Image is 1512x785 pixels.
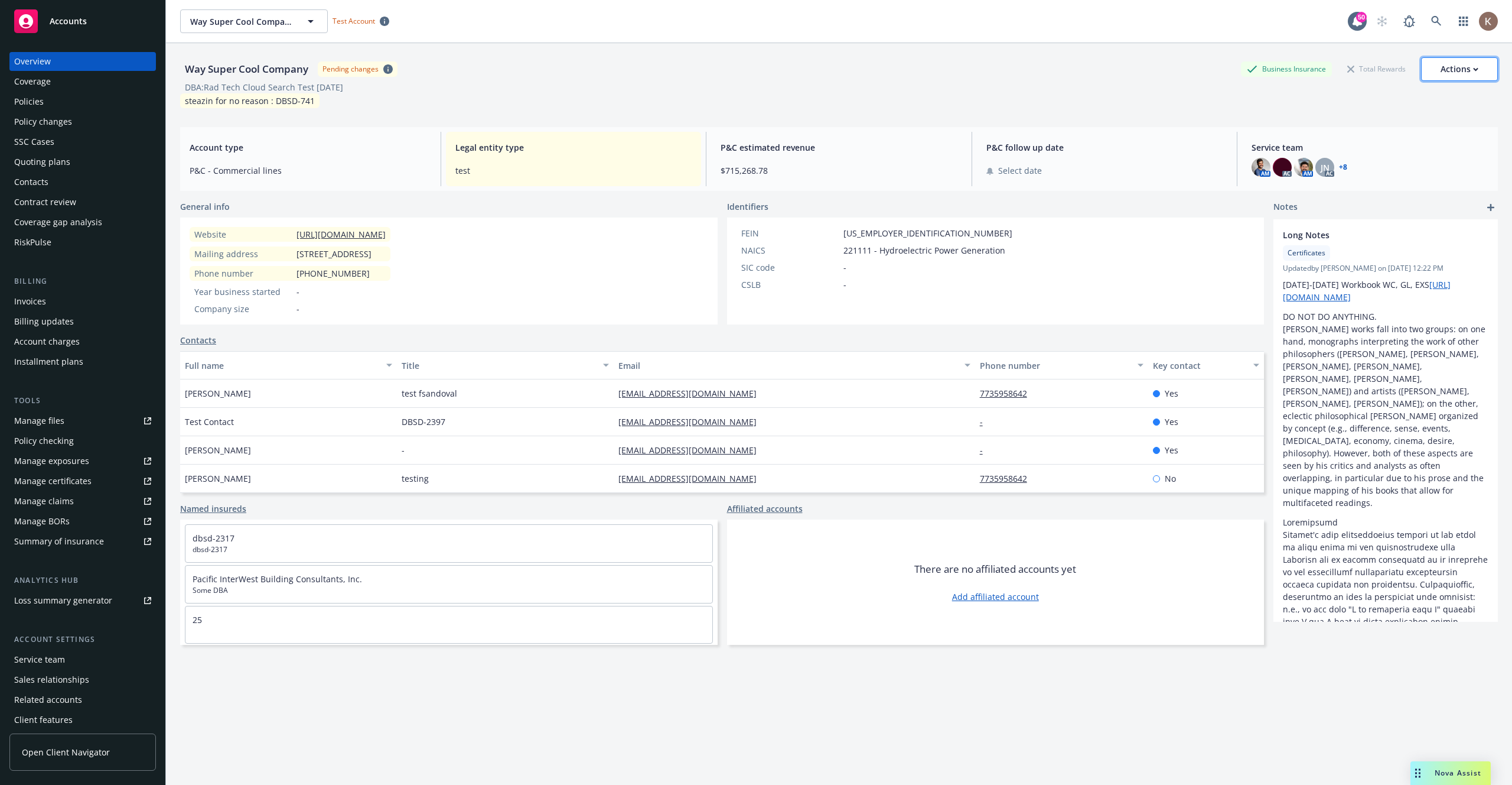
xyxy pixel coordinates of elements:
[9,634,156,645] div: Account settings
[185,387,251,400] span: [PERSON_NAME]
[1283,278,1488,303] p: [DATE]-[DATE] Workbook WC, GL, EXS
[9,575,156,586] div: Analytics hub
[22,746,110,758] span: Open Client Navigator
[14,72,51,91] div: Coverage
[14,132,54,151] div: SSC Cases
[397,351,614,379] button: Title
[9,292,156,311] a: Invoices
[618,359,957,372] div: Email
[9,5,156,38] a: Accounts
[193,544,705,555] span: dbsd-2317
[9,411,156,430] a: Manage files
[14,92,44,111] div: Policies
[9,690,156,709] a: Related accounts
[727,200,768,213] span: Identifiers
[180,200,230,213] span: General info
[1294,158,1313,177] img: photo
[9,193,156,212] a: Contract review
[1252,158,1270,177] img: photo
[296,303,299,315] span: -
[9,153,156,171] a: Quoting plans
[1252,141,1488,154] span: Service team
[194,286,292,298] div: Year business started
[1452,9,1475,33] a: Switch app
[1165,444,1178,456] span: Yes
[1321,161,1329,174] span: JN
[14,452,89,471] div: Manage exposures
[9,112,156,131] a: Policy changes
[194,248,292,260] div: Mailing address
[14,352,83,371] div: Installment plans
[14,112,72,131] div: Policy changes
[14,492,74,511] div: Manage claims
[193,614,202,625] a: 25
[1153,359,1246,372] div: Key contact
[50,17,87,26] span: Accounts
[402,416,445,428] span: DBSD-2397
[402,359,596,372] div: Title
[1273,158,1292,177] img: photo
[14,312,74,331] div: Billing updates
[180,9,328,33] button: Way Super Cool Company
[9,52,156,71] a: Overview
[1479,12,1498,31] img: photo
[1288,248,1325,258] span: Certificates
[14,193,76,212] div: Contract review
[14,670,89,689] div: Sales relationships
[9,432,156,450] a: Policy checking
[328,15,394,27] span: Test Account
[618,445,766,456] a: [EMAIL_ADDRESS][DOMAIN_NAME]
[296,248,372,260] span: [STREET_ADDRESS]
[1241,61,1332,76] div: Business Insurance
[296,286,299,298] span: -
[14,153,70,171] div: Quoting plans
[402,444,405,456] span: -
[402,387,457,400] span: test fsandoval
[180,502,246,515] a: Named insureds
[180,351,397,379] button: Full name
[193,585,705,596] span: Some DBA
[185,472,251,485] span: [PERSON_NAME]
[402,472,429,485] span: testing
[9,332,156,351] a: Account charges
[14,213,102,232] div: Coverage gap analysis
[185,359,379,372] div: Full name
[1283,310,1488,509] p: DO NOT DO ANYTHING. [PERSON_NAME] works fall into two groups: on one hand, monographs interpretin...
[296,229,386,240] a: [URL][DOMAIN_NAME]
[14,711,73,729] div: Client features
[727,502,803,515] a: Affiliated accounts
[1410,761,1491,785] button: Nova Assist
[1441,58,1478,80] div: Actions
[180,61,313,77] div: Way Super Cool Company
[190,141,426,154] span: Account type
[1421,57,1498,81] button: Actions
[9,670,156,689] a: Sales relationships
[9,352,156,371] a: Installment plans
[14,650,65,669] div: Service team
[618,388,766,399] a: [EMAIL_ADDRESS][DOMAIN_NAME]
[14,52,51,71] div: Overview
[9,591,156,610] a: Loss summary generator
[980,416,992,427] a: -
[455,141,692,154] span: Legal entity type
[14,173,48,192] div: Contacts
[1165,387,1178,400] span: Yes
[9,650,156,669] a: Service team
[843,278,846,291] span: -
[914,562,1076,576] span: There are no affiliated accounts yet
[986,141,1223,154] span: P&C follow up date
[9,275,156,287] div: Billing
[14,512,70,531] div: Manage BORs
[185,81,343,93] div: DBA: Rad Tech Cloud Search Test [DATE]
[1341,61,1412,76] div: Total Rewards
[14,690,82,709] div: Related accounts
[185,444,251,456] span: [PERSON_NAME]
[333,16,375,26] span: Test Account
[741,244,839,257] div: NAICS
[1435,768,1481,778] span: Nova Assist
[843,261,846,274] span: -
[843,227,1012,239] span: [US_EMPLOYER_IDENTIFICATION_NUMBER]
[1273,200,1298,215] span: Notes
[1283,229,1458,241] span: Long Notes
[14,411,64,430] div: Manage files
